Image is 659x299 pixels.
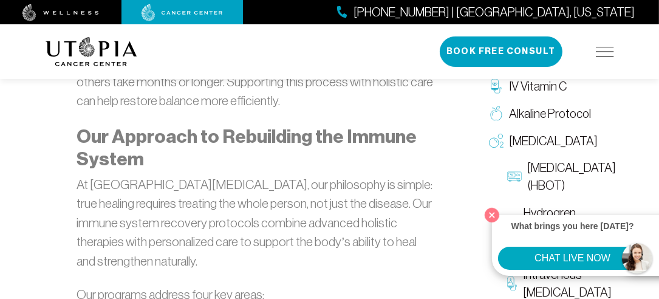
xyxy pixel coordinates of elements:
a: [MEDICAL_DATA] (HBOT) [501,154,614,199]
span: Alkaline Protocol [510,105,592,123]
img: IV Vitamin C [489,79,504,94]
a: IV Vitamin C [483,73,614,100]
span: [PHONE_NUMBER] | [GEOGRAPHIC_DATA], [US_STATE] [353,4,635,21]
img: Alkaline Protocol [489,106,504,121]
span: Hydrogren [MEDICAL_DATA] IV Therapy [524,204,612,256]
a: Alkaline Protocol [483,100,614,128]
button: CHAT LIVE NOW [498,247,647,270]
a: [MEDICAL_DATA] [483,128,614,155]
strong: What brings you here [DATE]? [511,221,634,231]
strong: Our Approach to Rebuilding the Immune System [77,125,417,170]
img: Hyperbaric Oxygen Therapy (HBOT) [507,170,522,184]
img: logo [46,37,137,66]
p: At [GEOGRAPHIC_DATA][MEDICAL_DATA], our philosophy is simple: true healing requires treating the ... [77,175,437,271]
span: [MEDICAL_DATA] (HBOT) [528,159,616,194]
img: Intravenous Ozone Therapy [507,277,517,291]
a: Hydrogren [MEDICAL_DATA] IV Therapy [501,199,614,261]
a: [PHONE_NUMBER] | [GEOGRAPHIC_DATA], [US_STATE] [337,4,635,21]
span: IV Vitamin C [510,78,567,95]
span: [MEDICAL_DATA] [510,132,598,150]
button: Book Free Consult [440,36,562,67]
img: wellness [22,4,99,21]
img: cancer center [142,4,223,21]
button: Close [482,205,502,225]
img: Oxygen Therapy [489,134,504,148]
img: icon-hamburger [596,47,614,57]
